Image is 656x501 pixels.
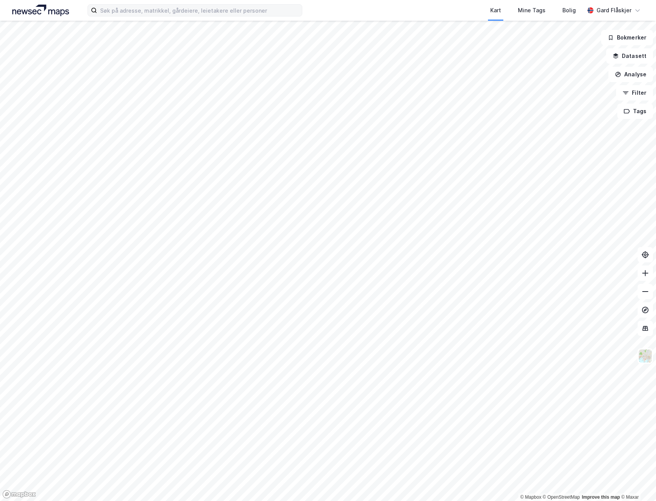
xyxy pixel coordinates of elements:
a: Mapbox [520,494,541,500]
button: Datasett [606,48,653,64]
button: Tags [617,104,653,119]
a: Improve this map [582,494,620,500]
div: Bolig [562,6,576,15]
button: Analyse [608,67,653,82]
button: Filter [616,85,653,101]
a: OpenStreetMap [543,494,580,500]
a: Mapbox homepage [2,490,36,499]
input: Søk på adresse, matrikkel, gårdeiere, leietakere eller personer [97,5,302,16]
div: Gard Flåskjer [597,6,631,15]
img: Z [638,349,653,363]
button: Bokmerker [601,30,653,45]
img: logo.a4113a55bc3d86da70a041830d287a7e.svg [12,5,69,16]
div: Kart [490,6,501,15]
div: Kontrollprogram for chat [618,464,656,501]
div: Mine Tags [518,6,546,15]
iframe: Chat Widget [618,464,656,501]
